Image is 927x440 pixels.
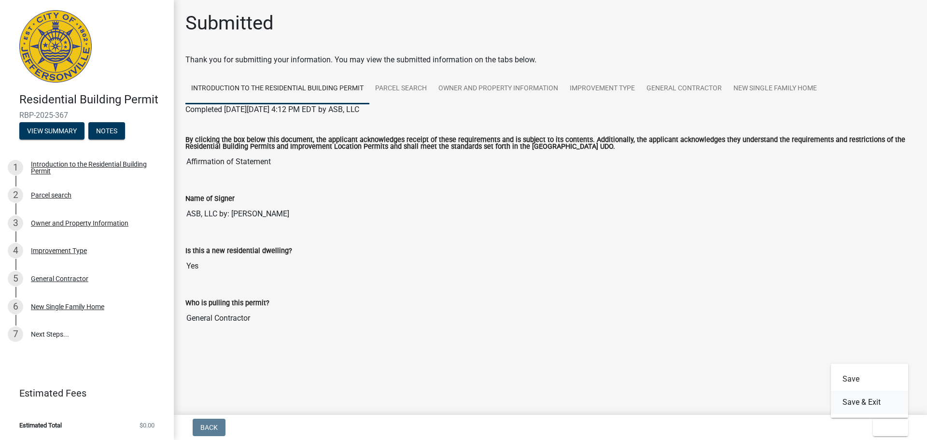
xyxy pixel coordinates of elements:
span: Back [200,424,218,431]
div: Thank you for submitting your information. You may view the submitted information on the tabs below. [185,54,915,66]
div: New Single Family Home [31,303,104,310]
button: Exit [873,419,908,436]
div: 4 [8,243,23,258]
span: RBP-2025-367 [19,111,154,120]
a: Owner and Property Information [433,73,564,104]
img: City of Jeffersonville, Indiana [19,10,92,83]
button: Notes [88,122,125,140]
button: Save & Exit [831,391,908,414]
div: General Contractor [31,275,88,282]
div: 3 [8,215,23,231]
span: $0.00 [140,422,154,428]
div: 2 [8,187,23,203]
label: Name of Signer [185,196,235,202]
h1: Submitted [185,12,274,35]
span: Completed [DATE][DATE] 4:12 PM EDT by ASB, LLC [185,105,359,114]
a: Improvement Type [564,73,641,104]
label: Is this a new residential dwelling? [185,248,292,255]
div: 1 [8,160,23,175]
div: Exit [831,364,908,418]
span: Exit [881,424,895,431]
div: Parcel search [31,192,71,199]
button: Back [193,419,225,436]
button: View Summary [19,122,84,140]
a: General Contractor [641,73,728,104]
div: 5 [8,271,23,286]
div: 6 [8,299,23,314]
label: Who is pulling this permit? [185,300,269,307]
a: New Single Family Home [728,73,823,104]
div: 7 [8,326,23,342]
div: Owner and Property Information [31,220,128,227]
a: Estimated Fees [8,383,158,403]
h4: Residential Building Permit [19,93,166,107]
a: Introduction to the Residential Building Permit [185,73,369,104]
div: Introduction to the Residential Building Permit [31,161,158,174]
span: Estimated Total [19,422,62,428]
label: By clicking the box below this document, the applicant acknowledges receipt of these requirements... [185,137,915,151]
wm-modal-confirm: Notes [88,128,125,135]
button: Save [831,368,908,391]
a: Parcel search [369,73,433,104]
div: Improvement Type [31,247,87,254]
wm-modal-confirm: Summary [19,128,84,135]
